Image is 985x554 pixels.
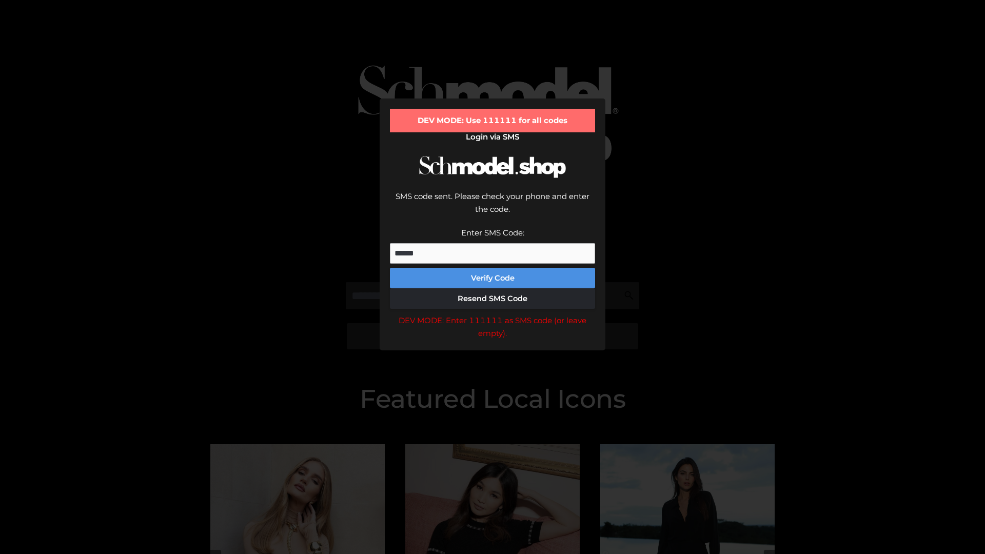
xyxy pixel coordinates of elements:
div: DEV MODE: Use 111111 for all codes [390,109,595,132]
button: Verify Code [390,268,595,288]
h2: Login via SMS [390,132,595,142]
label: Enter SMS Code: [461,228,524,238]
img: Schmodel Logo [416,147,569,187]
div: DEV MODE: Enter 111111 as SMS code (or leave empty). [390,314,595,340]
div: SMS code sent. Please check your phone and enter the code. [390,190,595,226]
button: Resend SMS Code [390,288,595,309]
